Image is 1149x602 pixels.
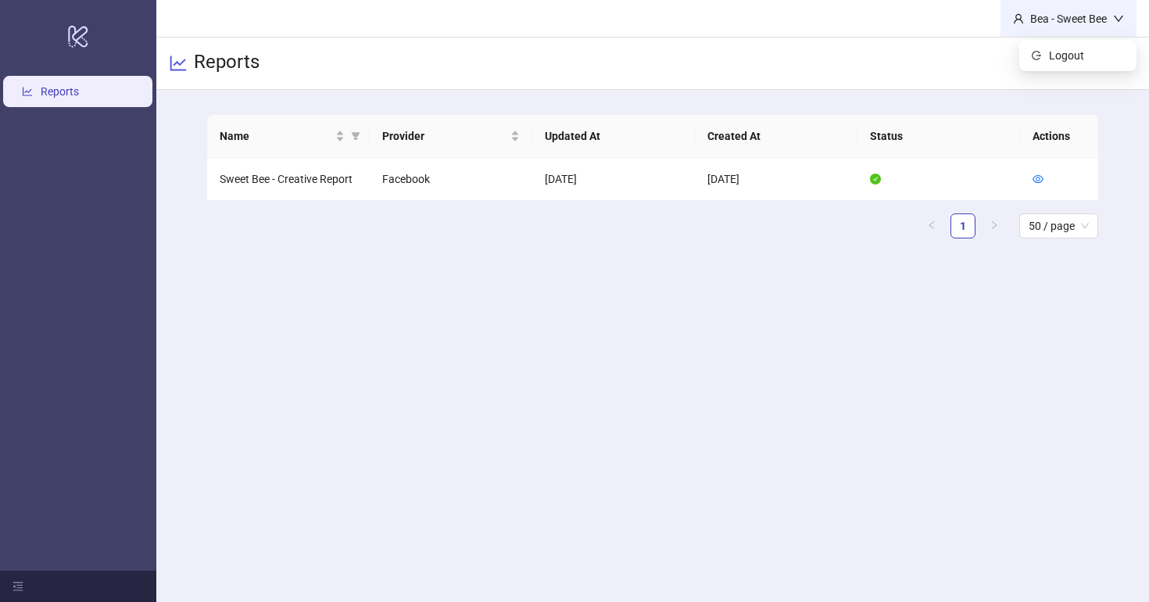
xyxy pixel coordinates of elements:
[370,115,532,158] th: Provider
[870,174,881,185] span: check-circle
[532,158,695,201] td: [DATE]
[207,115,370,158] th: Name
[1113,13,1124,24] span: down
[194,50,260,77] h3: Reports
[220,127,332,145] span: Name
[950,213,975,238] li: 1
[695,158,857,201] td: [DATE]
[927,220,936,230] span: left
[532,115,695,158] th: Updated At
[695,115,857,158] th: Created At
[348,124,363,148] span: filter
[982,213,1007,238] button: right
[990,220,999,230] span: right
[857,115,1020,158] th: Status
[1033,174,1043,185] span: eye
[13,581,23,592] span: menu-fold
[1029,214,1089,238] span: 50 / page
[207,158,370,201] td: Sweet Bee - Creative Report
[1019,213,1098,238] div: Page Size
[919,213,944,238] button: left
[351,131,360,141] span: filter
[1013,13,1024,24] span: user
[1020,115,1098,158] th: Actions
[1032,51,1043,60] span: logout
[1024,10,1113,27] div: Bea - Sweet Bee
[41,85,79,98] a: Reports
[1049,47,1124,64] span: Logout
[169,54,188,73] span: line-chart
[382,127,507,145] span: Provider
[982,213,1007,238] li: Next Page
[370,158,532,201] td: Facebook
[951,214,975,238] a: 1
[919,213,944,238] li: Previous Page
[1033,173,1043,185] a: eye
